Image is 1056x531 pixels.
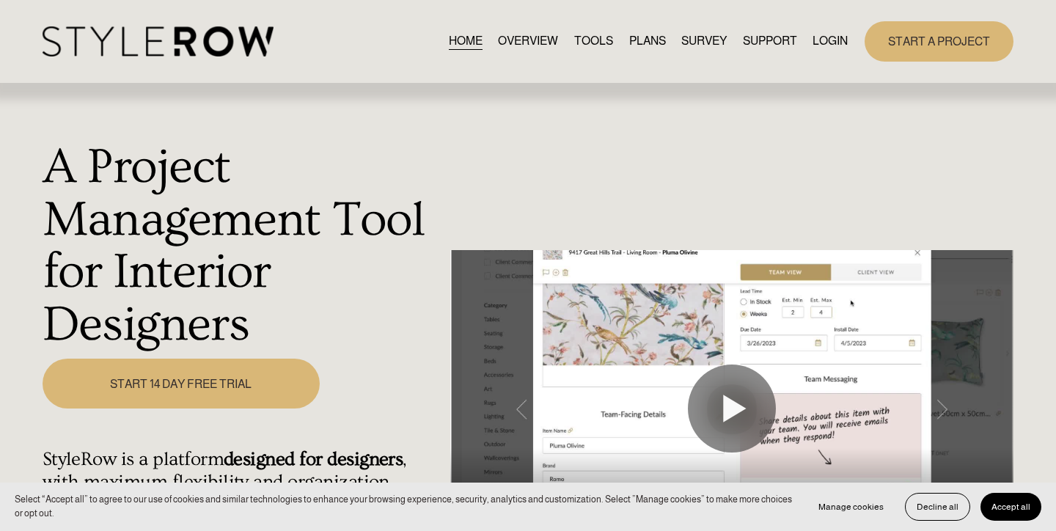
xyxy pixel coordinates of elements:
[43,448,443,494] h4: StyleRow is a platform , with maximum flexibility and organization.
[813,32,848,51] a: LOGIN
[743,32,797,51] a: folder dropdown
[629,32,666,51] a: PLANS
[917,502,958,512] span: Decline all
[905,493,970,521] button: Decline all
[991,502,1030,512] span: Accept all
[865,21,1013,62] a: START A PROJECT
[15,493,793,521] p: Select “Accept all” to agree to our use of cookies and similar technologies to enhance your brows...
[43,141,443,351] h1: A Project Management Tool for Interior Designers
[574,32,613,51] a: TOOLS
[743,32,797,50] span: SUPPORT
[818,502,884,512] span: Manage cookies
[224,448,403,470] strong: designed for designers
[43,359,320,409] a: START 14 DAY FREE TRIAL
[498,32,558,51] a: OVERVIEW
[807,493,895,521] button: Manage cookies
[449,32,483,51] a: HOME
[681,32,727,51] a: SURVEY
[43,26,274,56] img: StyleRow
[980,493,1041,521] button: Accept all
[688,365,776,453] button: Play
